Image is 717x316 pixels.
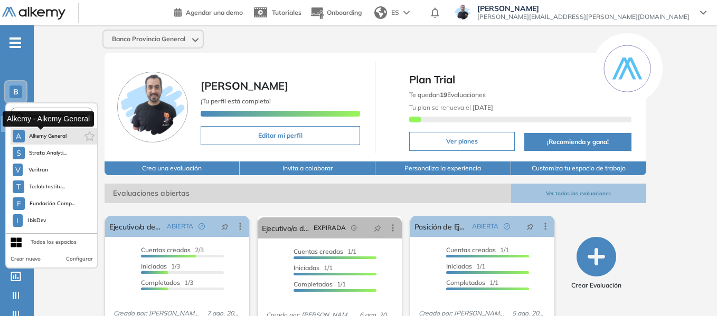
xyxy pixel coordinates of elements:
img: Foto de perfil [117,72,188,142]
img: world [374,6,387,19]
span: Cuentas creadas [294,247,343,255]
img: arrow [403,11,410,15]
span: Agendar una demo [186,8,243,16]
button: Invita a colaborar [240,161,375,175]
button: Configurar [66,255,93,263]
span: Cuentas creadas [446,246,496,254]
button: pushpin [213,218,237,235]
span: I [16,216,18,225]
b: [DATE] [471,103,493,111]
div: Widget de chat [664,265,717,316]
span: 1/1 [294,280,346,288]
span: V [15,166,21,174]
span: Alkemy General [29,132,67,140]
button: Ver todas las evaluaciones [511,184,647,203]
button: Crear Evaluación [571,237,621,290]
a: Agendar una demo [174,5,243,18]
span: 1/1 [294,247,356,255]
span: [PERSON_NAME] [477,4,690,13]
span: pushpin [526,222,534,231]
span: ES [391,8,399,17]
span: Iniciadas [294,264,319,272]
span: 1/3 [141,262,180,270]
span: pushpin [221,222,229,231]
img: Logo [2,7,65,20]
span: 1/1 [446,262,485,270]
button: Personaliza la experiencia [375,161,511,175]
span: 1/1 [446,246,509,254]
button: ¡Recomienda y gana! [524,133,631,151]
span: pushpin [374,224,381,232]
span: check-circle [199,223,205,229]
span: Cuentas creadas [141,246,191,254]
button: Crear nuevo [11,255,41,263]
span: B [13,88,18,96]
span: field-time [351,225,357,231]
span: Te quedan Evaluaciones [409,91,486,99]
span: [PERSON_NAME][EMAIL_ADDRESS][PERSON_NAME][DOMAIN_NAME] [477,13,690,21]
button: Customiza tu espacio de trabajo [511,161,647,175]
span: Completados [141,279,180,286]
span: Plan Trial [409,72,631,88]
span: 1/3 [141,279,193,286]
span: 1/1 [294,264,333,272]
span: Iniciadas [446,262,472,270]
span: Banco Provincia General [112,35,185,43]
span: Teclab Institu... [29,183,65,191]
span: S [16,149,21,157]
button: pushpin [366,219,389,236]
div: Alkemy - Alkemy General [3,111,94,127]
span: A [16,132,21,140]
span: [PERSON_NAME] [201,79,288,92]
span: Evaluaciones abiertas [105,184,511,203]
span: check-circle [504,223,510,229]
span: Fundación Comp... [29,199,75,208]
button: Editar mi perfil [201,126,361,145]
span: Onboarding [327,8,362,16]
button: Crea una evaluación [105,161,240,175]
span: T [16,183,21,191]
a: Posición de Ejecutivo/a de Cuentas [414,216,468,237]
a: Ejecutivo/a de Cuentas [262,217,309,238]
a: Ejecutivo/a de Cuentas [109,216,163,237]
span: ¡Tu perfil está completo! [201,97,271,105]
button: pushpin [518,218,542,235]
button: Ver planes [409,132,515,151]
span: ABIERTA [472,222,498,231]
span: Veritran [27,166,49,174]
span: ABIERTA [167,222,193,231]
b: 19 [440,91,447,99]
span: Iniciadas [141,262,167,270]
span: Completados [446,279,485,286]
span: IbisDev [27,216,48,225]
span: Strata Analyti... [29,149,67,157]
div: Todos los espacios [31,238,77,246]
span: Tutoriales [272,8,301,16]
span: Completados [294,280,333,288]
span: EXPIRADA [314,223,346,233]
i: - [10,42,21,44]
span: Tu plan se renueva el [409,103,493,111]
span: 2/3 [141,246,204,254]
button: Onboarding [310,2,362,24]
span: Crear Evaluación [571,281,621,290]
span: F [17,199,21,208]
span: 1/1 [446,279,498,286]
iframe: Chat Widget [664,265,717,316]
